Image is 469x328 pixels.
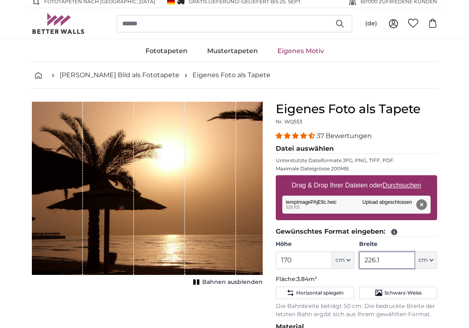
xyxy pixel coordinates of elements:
[136,40,197,62] a: Fototapeten
[276,275,437,283] p: Fläche:
[317,132,372,140] span: 37 Bewertungen
[418,256,428,264] span: cm
[32,62,437,89] nav: breadcrumbs
[276,132,317,140] span: 4.32 stars
[32,13,85,34] img: Betterwalls
[191,277,263,288] button: Bahnen ausblenden
[332,252,354,269] button: cm
[288,177,424,194] label: Drag & Drop Ihrer Dateien oder
[268,40,334,62] a: Eigenes Motiv
[359,16,384,31] button: (de)
[384,290,422,296] span: Schwarz-Weiss
[276,102,437,116] h1: Eigenes Foto als Tapete
[415,252,437,269] button: cm
[192,70,270,80] a: Eigenes Foto als Tapete
[276,302,437,319] p: Die Bahnbreite beträgt 50 cm. Die bedruckte Breite der letzten Bahn ergibt sich aus Ihrem gewählt...
[359,287,437,299] button: Schwarz-Weiss
[276,227,437,237] legend: Gewünschtes Format eingeben:
[296,290,344,296] span: Horizontal spiegeln
[276,157,437,164] p: Unterstützte Dateiformate JPG, PNG, TIFF, PDF.
[276,287,354,299] button: Horizontal spiegeln
[276,118,302,125] span: Nr. WQ553
[202,278,263,286] span: Bahnen ausblenden
[32,102,263,288] div: 1 of 1
[359,240,437,248] label: Breite
[276,165,437,172] p: Maximale Dateigrösse 200MB.
[276,144,437,154] legend: Datei auswählen
[297,275,317,283] span: 3.84m²
[276,240,354,248] label: Höhe
[60,70,179,80] a: [PERSON_NAME] Bild als Fototapete
[383,182,421,189] u: Durchsuchen
[197,40,268,62] a: Mustertapeten
[335,256,345,264] span: cm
